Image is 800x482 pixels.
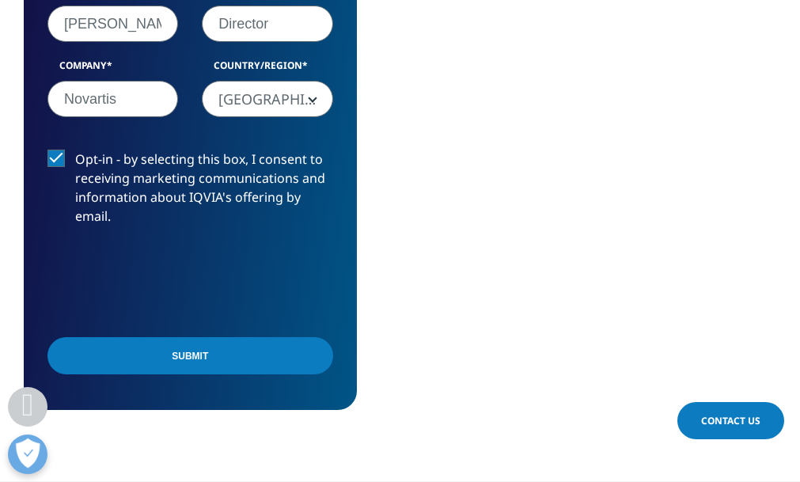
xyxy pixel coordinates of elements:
[677,402,784,439] a: Contact Us
[202,59,332,81] label: Country/Region
[8,435,47,474] button: Open Preferences
[202,81,332,117] span: United States
[47,59,178,81] label: Company
[47,150,333,234] label: Opt-in - by selecting this box, I consent to receiving marketing communications and information a...
[701,414,760,427] span: Contact Us
[203,82,332,118] span: United States
[47,251,288,313] iframe: reCAPTCHA
[47,337,333,374] input: Submit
